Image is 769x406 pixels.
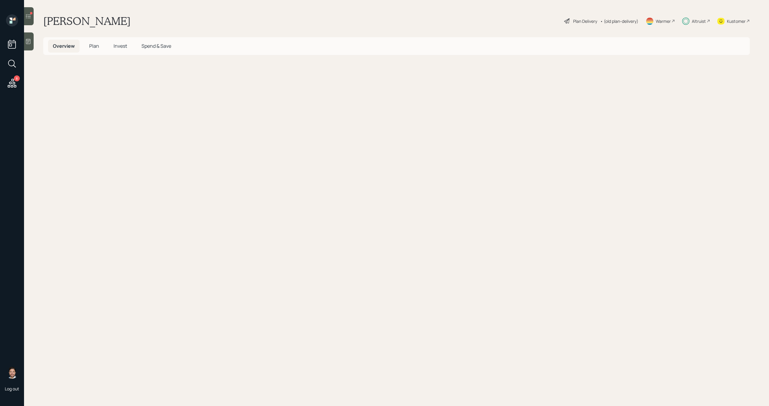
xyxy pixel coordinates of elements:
[692,18,706,24] div: Altruist
[114,43,127,49] span: Invest
[600,18,638,24] div: • (old plan-delivery)
[5,386,19,392] div: Log out
[53,43,75,49] span: Overview
[14,75,20,81] div: 8
[727,18,746,24] div: Kustomer
[656,18,671,24] div: Warmer
[6,367,18,379] img: michael-russo-headshot.png
[89,43,99,49] span: Plan
[43,14,131,28] h1: [PERSON_NAME]
[141,43,171,49] span: Spend & Save
[573,18,597,24] div: Plan Delivery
